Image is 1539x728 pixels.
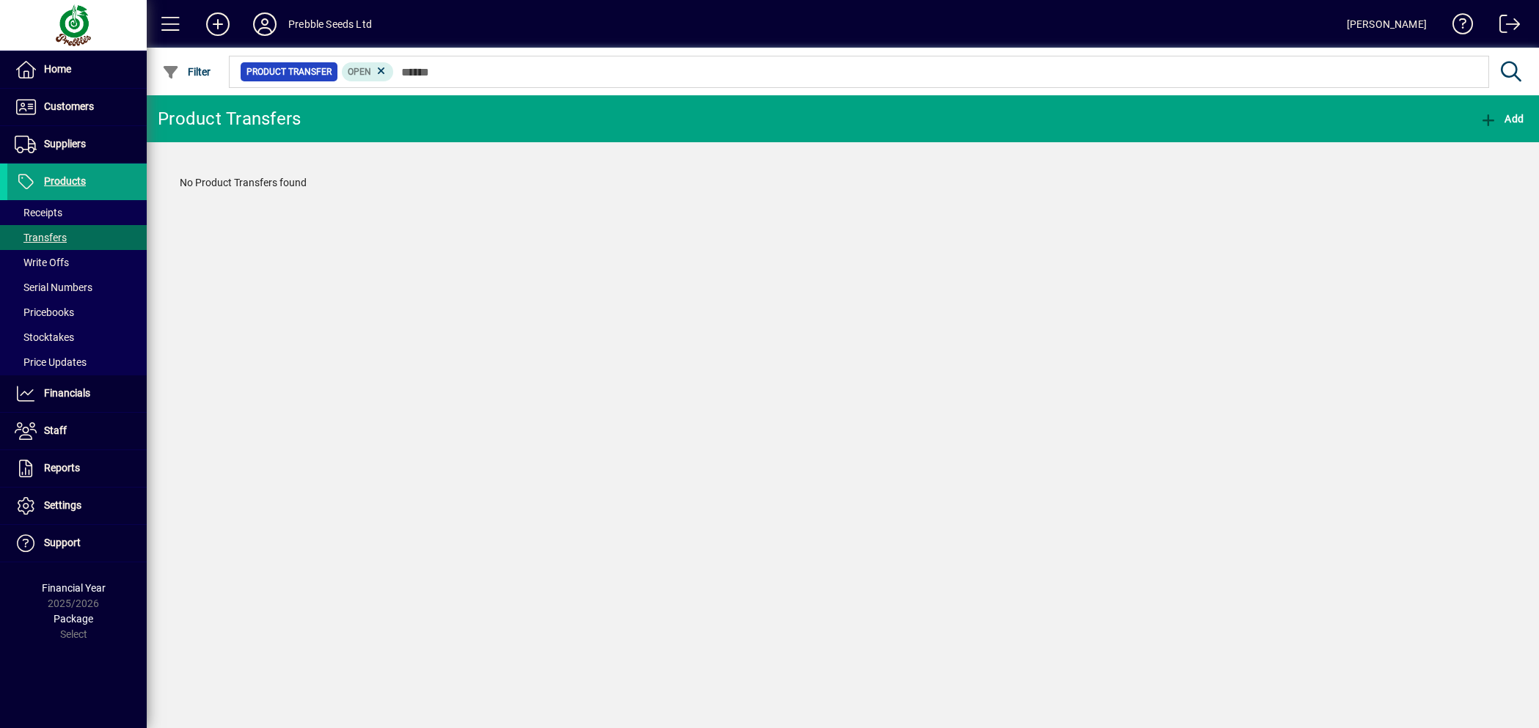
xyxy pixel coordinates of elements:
a: Receipts [7,200,147,225]
a: Home [7,51,147,88]
div: No Product Transfers found [165,161,1521,205]
a: Logout [1488,3,1521,51]
span: Staff [44,424,67,436]
button: Profile [241,11,288,37]
span: Suppliers [44,138,86,150]
span: Pricebooks [15,306,74,318]
a: Price Updates [7,350,147,375]
mat-chip: Completion Status: Open [342,62,394,81]
span: Serial Numbers [15,282,92,293]
div: Product Transfers [158,107,301,130]
a: Customers [7,89,147,125]
span: Support [44,537,81,548]
span: Customers [44,100,94,112]
span: Package [54,613,93,625]
span: Write Offs [15,257,69,268]
span: Financial Year [42,582,106,594]
div: Prebble Seeds Ltd [288,12,372,36]
a: Support [7,525,147,562]
span: Product Transfer [246,65,332,79]
span: Reports [44,462,80,474]
button: Filter [158,59,215,85]
span: Settings [44,499,81,511]
span: Home [44,63,71,75]
button: Add [194,11,241,37]
span: Receipts [15,207,62,218]
a: Write Offs [7,250,147,275]
a: Suppliers [7,126,147,163]
button: Add [1476,106,1527,132]
span: Filter [162,66,211,78]
a: Knowledge Base [1441,3,1474,51]
a: Pricebooks [7,300,147,325]
a: Stocktakes [7,325,147,350]
a: Transfers [7,225,147,250]
span: Open [348,67,371,77]
span: Transfers [15,232,67,243]
span: Financials [44,387,90,399]
a: Staff [7,413,147,449]
span: Products [44,175,86,187]
a: Reports [7,450,147,487]
span: Price Updates [15,356,87,368]
a: Financials [7,375,147,412]
a: Settings [7,488,147,524]
a: Serial Numbers [7,275,147,300]
span: Add [1480,113,1524,125]
div: [PERSON_NAME] [1347,12,1427,36]
span: Stocktakes [15,331,74,343]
